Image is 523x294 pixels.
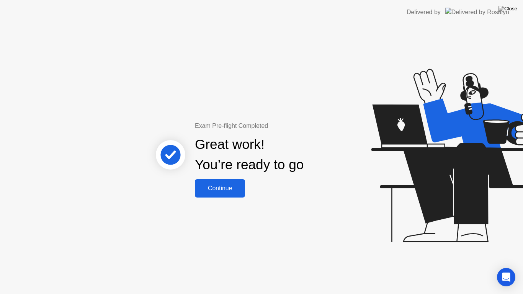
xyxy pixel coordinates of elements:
[407,8,441,17] div: Delivered by
[195,179,245,198] button: Continue
[197,185,243,192] div: Continue
[195,121,353,131] div: Exam Pre-flight Completed
[497,268,515,286] div: Open Intercom Messenger
[445,8,509,16] img: Delivered by Rosalyn
[498,6,517,12] img: Close
[195,134,304,175] div: Great work! You’re ready to go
